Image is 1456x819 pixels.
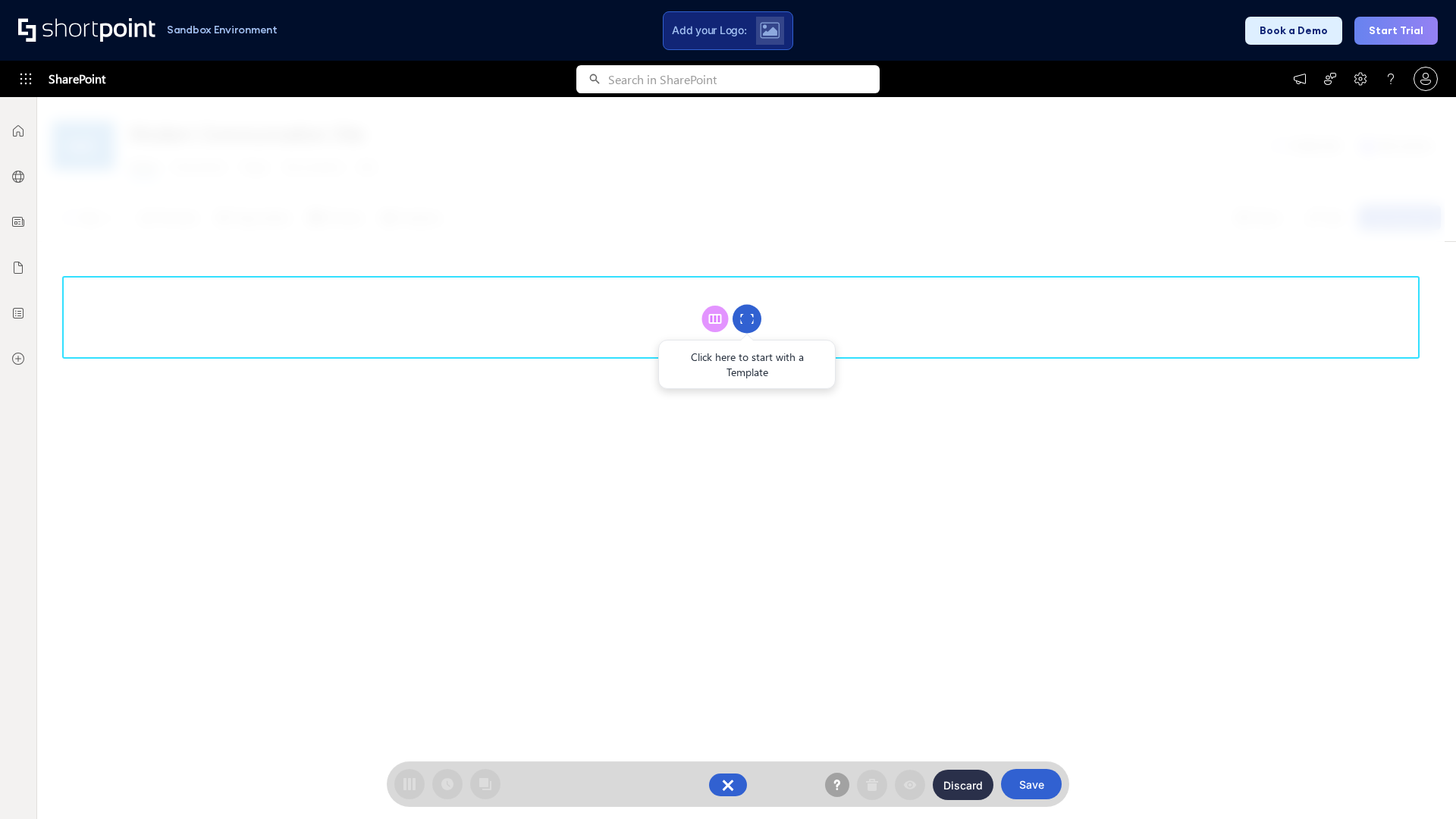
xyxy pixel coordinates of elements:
[760,22,780,39] img: Upload logo
[1354,17,1438,45] button: Start Trial
[167,26,278,34] h1: Sandbox Environment
[49,61,105,97] span: SharePoint
[1245,17,1342,45] button: Book a Demo
[1380,746,1456,819] iframe: Chat Widget
[933,770,993,800] button: Discard
[608,65,880,93] input: Search in SharePoint
[1001,769,1062,799] button: Save
[672,24,746,37] span: Add your Logo:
